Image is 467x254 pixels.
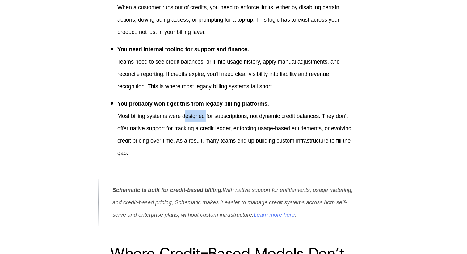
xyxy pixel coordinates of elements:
[117,56,357,93] p: Teams need to see credit balances, drill into usage history, apply manual adjustments, and reconc...
[112,184,357,221] p: With native support for entitlements, usage metering, and credit-based pricing, Schematic makes i...
[254,212,295,218] a: Learn more here
[112,187,223,193] span: Schematic is built for credit-based billing.
[117,1,357,38] p: When a customer runs out of credits, you need to enforce limits, either by disabling certain acti...
[117,46,249,52] span: You need internal tooling for support and finance.
[117,110,357,159] p: Most billing systems were designed for subscriptions, not dynamic credit balances. They don’t off...
[117,101,269,107] span: You probably won’t get this from legacy billing platforms.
